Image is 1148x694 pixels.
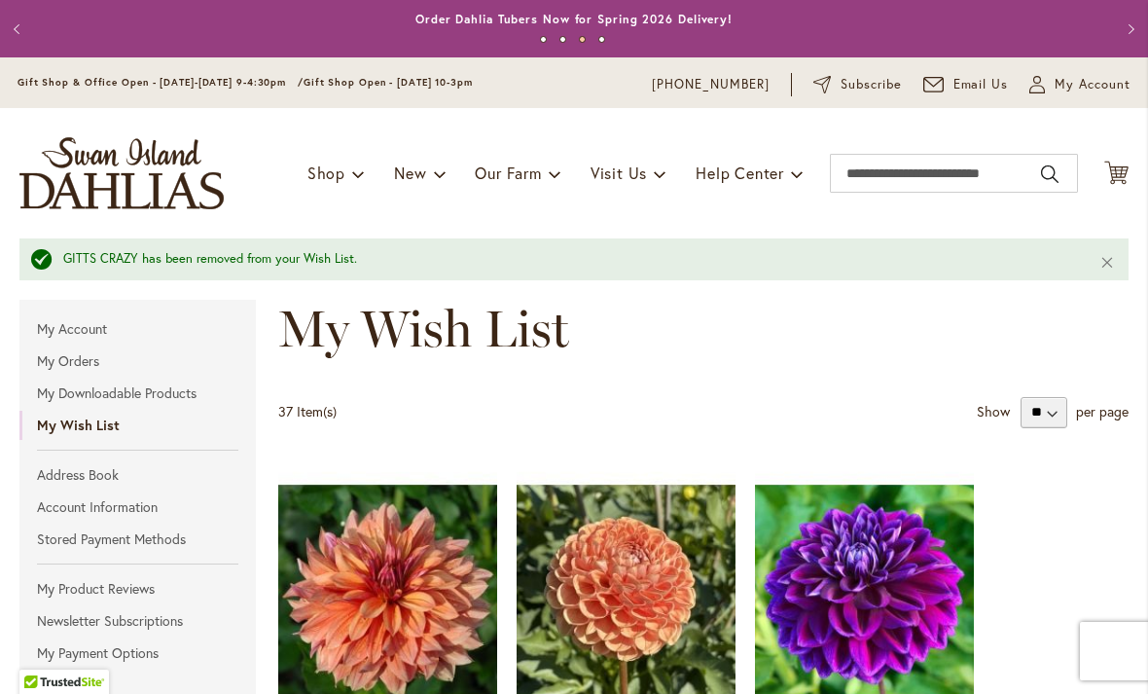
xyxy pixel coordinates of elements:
[1076,401,1129,420] span: per page
[923,75,1009,94] a: Email Us
[18,76,304,89] span: Gift Shop & Office Open - [DATE]-[DATE] 9-4:30pm /
[475,163,541,183] span: Our Farm
[1029,75,1130,94] button: My Account
[19,606,256,636] a: Newsletter Subscriptions
[591,163,647,183] span: Visit Us
[19,379,256,408] a: My Downloadable Products
[1055,75,1130,94] span: My Account
[953,75,1009,94] span: Email Us
[19,411,256,440] strong: My Wish List
[19,347,256,376] a: My Orders
[19,639,256,668] a: My Payment Options
[278,298,569,359] span: My Wish List
[559,36,566,43] button: 2 of 4
[304,76,473,89] span: Gift Shop Open - [DATE] 10-3pm
[696,163,784,183] span: Help Center
[15,625,69,679] iframe: Launch Accessibility Center
[652,75,770,94] a: [PHONE_NUMBER]
[977,401,1010,420] strong: Show
[394,163,426,183] span: New
[813,75,902,94] a: Subscribe
[19,137,224,209] a: store logo
[1109,10,1148,49] button: Next
[278,402,337,420] span: 37 Item(s)
[579,36,586,43] button: 3 of 4
[598,36,605,43] button: 4 of 4
[307,163,345,183] span: Shop
[19,314,256,344] a: My Account
[19,493,256,522] a: Account Information
[540,36,547,43] button: 1 of 4
[19,574,256,603] a: My Product Reviews
[415,12,733,26] a: Order Dahlia Tubers Now for Spring 2026 Delivery!
[19,460,256,490] a: Address Book
[841,75,902,94] span: Subscribe
[63,250,1070,269] div: GITTS CRAZY has been removed from your Wish List.
[19,525,256,554] a: Stored Payment Methods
